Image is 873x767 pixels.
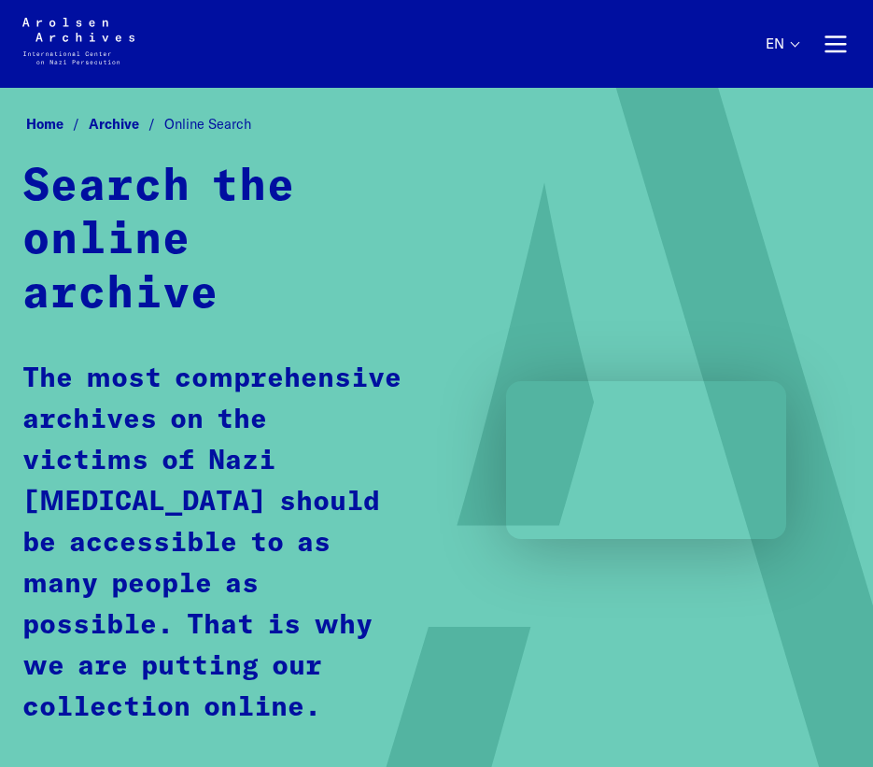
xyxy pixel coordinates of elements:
[766,18,851,71] nav: Primary
[22,165,295,316] strong: Search the online archive
[766,36,798,87] button: English, language selection
[164,115,251,133] span: Online Search
[22,110,851,138] nav: Breadcrumb
[22,359,404,729] p: The most comprehensive archives on the victims of Nazi [MEDICAL_DATA] should be accessible to as ...
[26,115,89,133] a: Home
[89,115,164,133] a: Archive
